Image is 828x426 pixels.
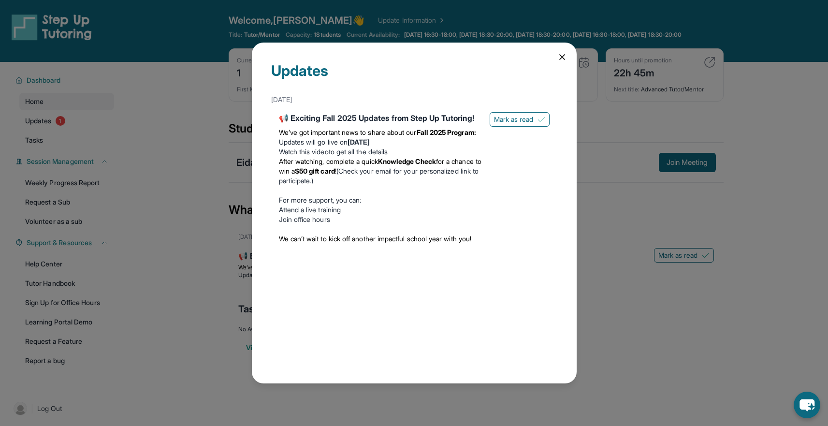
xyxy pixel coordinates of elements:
span: ! [335,167,336,175]
div: Updates [271,62,557,91]
strong: [DATE] [348,138,370,146]
button: chat-button [794,392,820,418]
span: After watching, complete a quick [279,157,378,165]
button: Mark as read [490,112,550,127]
li: to get all the details [279,147,482,157]
div: [DATE] [271,91,557,108]
a: Attend a live training [279,206,341,214]
li: (Check your email for your personalized link to participate.) [279,157,482,186]
img: Mark as read [537,116,545,123]
a: Join office hours [279,215,330,223]
span: We can’t wait to kick off another impactful school year with you! [279,235,472,243]
span: We’ve got important news to share about our [279,128,417,136]
span: Mark as read [494,115,534,124]
strong: Fall 2025 Program: [417,128,476,136]
a: Watch this video [279,147,329,156]
strong: $50 gift card [295,167,335,175]
li: Updates will go live on [279,137,482,147]
p: For more support, you can: [279,195,482,205]
strong: Knowledge Check [378,157,436,165]
div: 📢 Exciting Fall 2025 Updates from Step Up Tutoring! [279,112,482,124]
